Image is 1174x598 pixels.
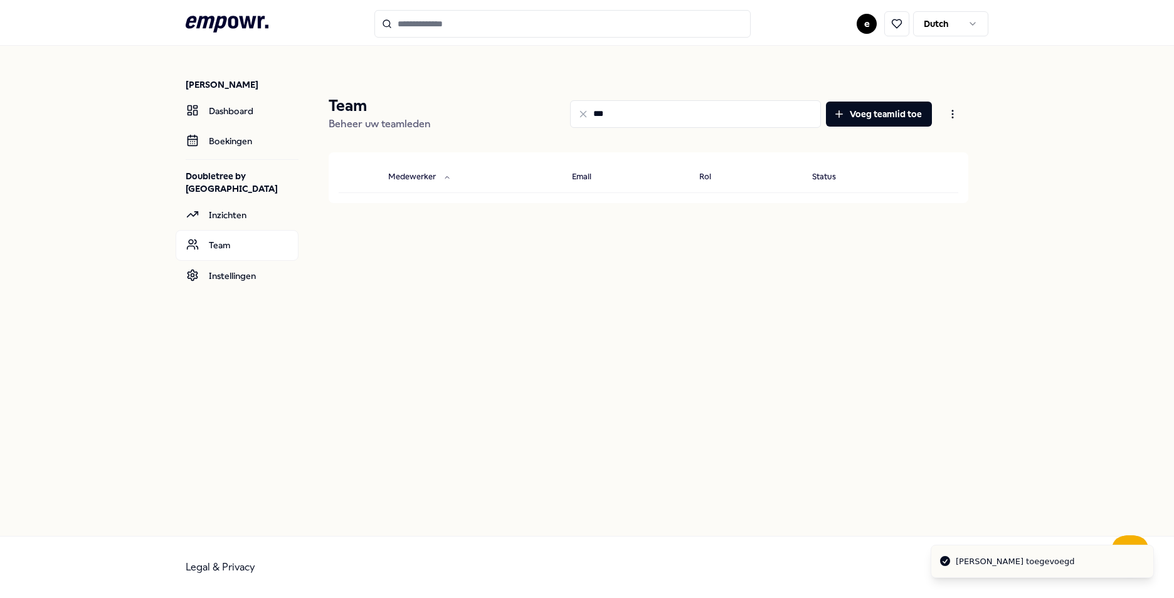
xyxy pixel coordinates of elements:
[186,561,255,573] a: Legal & Privacy
[186,78,299,91] p: [PERSON_NAME]
[937,102,968,127] button: Open menu
[826,102,932,127] button: Voeg teamlid toe
[176,230,299,260] a: Team
[176,126,299,156] a: Boekingen
[329,96,431,116] p: Team
[802,165,861,190] button: Status
[374,10,751,38] input: Search for products, categories or subcategories
[689,165,736,190] button: Rol
[329,118,431,130] span: Beheer uw teamleden
[562,165,616,190] button: Email
[176,261,299,291] a: Instellingen
[176,200,299,230] a: Inzichten
[857,14,877,34] button: e
[956,555,1075,568] div: [PERSON_NAME] toegevoegd
[186,170,299,195] p: Doubletree by [GEOGRAPHIC_DATA]
[176,96,299,126] a: Dashboard
[378,165,461,190] button: Medewerker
